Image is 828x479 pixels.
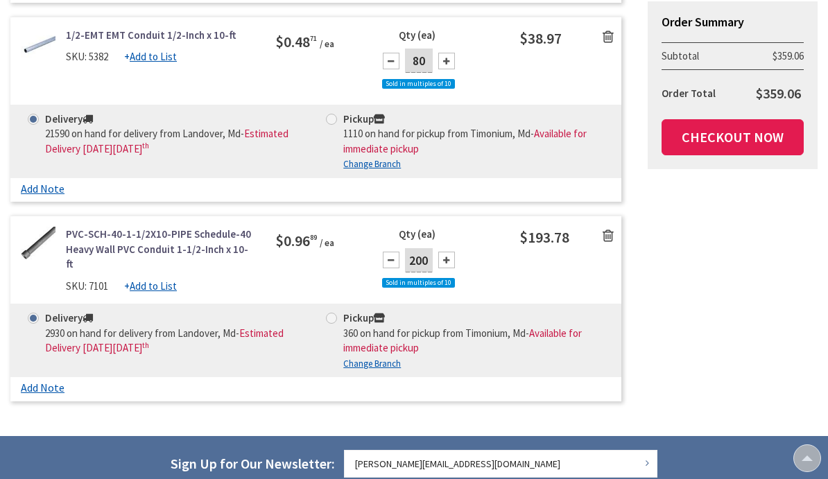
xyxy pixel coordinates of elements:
sup: 89 [310,233,317,242]
a: Change Branch [326,358,401,371]
div: - [343,126,603,156]
sup: th [142,141,149,150]
strong: Pickup [343,311,385,324]
a: Add Note [21,182,64,195]
a: Checkout Now [662,119,804,155]
span: Available for immediate pickup [343,127,587,155]
a: SKU: 5382 [66,49,108,64]
a: +Add to List [124,49,177,64]
strong: Order Total [662,87,716,100]
a: +Add to List [124,279,177,293]
span: Qty (ea) [399,227,435,241]
span: $0.48 [275,28,317,55]
th: Subtotal [662,43,737,69]
div: - [45,126,305,156]
input: Enter your email address [344,450,657,478]
img: 1/2-EMT EMT Conduit 1/2-Inch x 10-ft [21,28,55,62]
span: Available for immediate pickup [343,326,582,354]
span: Estimated Delivery [DATE][DATE] [45,127,288,155]
span: $38.97 [519,25,562,51]
u: Add to List [130,279,177,293]
sup: 71 [310,34,317,43]
u: Change Branch [343,358,401,369]
img: PVC-SCH-40-1-1/2X10-PIPE Schedule-40 Heavy Wall PVC Conduit 1-1/2-Inch x 10-ft [21,227,55,261]
span: 21590 on hand for delivery from Landover, Md [45,127,241,140]
span: $193.78 [519,224,569,250]
small: / ea [320,39,334,51]
a: 1/2-EMT EMT Conduit 1/2-Inch x 10-ft [66,28,236,42]
span: 2930 on hand for delivery from Landover, Md [45,326,236,340]
span: 360 on hand for pickup from Timonium, Md [343,326,526,340]
span: Sold in multiples of 10 [386,278,451,287]
a: SKU: 7101 [66,279,108,293]
u: Change Branch [343,158,401,170]
a: PVC-SCH-40-1-1/2X10-PIPE Schedule-40 Heavy Wall PVC Conduit 1-1/2-Inch x 10-ft [66,227,255,271]
strong: Delivery [45,311,93,324]
span: $359.06 [756,85,801,102]
div: - [45,326,305,356]
strong: Delivery [45,112,93,125]
input: 10 [405,248,433,272]
input: 10 [405,49,433,73]
a: Change Branch [326,158,401,171]
span: $359.06 [773,49,804,62]
a: Add Note [21,381,64,394]
span: 1110 on hand for pickup from Timonium, Md [343,127,531,140]
span: Qty (ea) [399,28,435,42]
sup: th [142,340,149,350]
strong: Pickup [343,112,385,125]
u: Add to List [130,50,177,63]
small: / ea [320,238,334,250]
span: $0.96 [275,227,317,254]
h4: Order Summary [662,15,804,29]
div: - [343,326,603,356]
span: Sold in multiples of 10 [386,79,451,88]
span: Sign Up for Our Newsletter: [171,455,335,472]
